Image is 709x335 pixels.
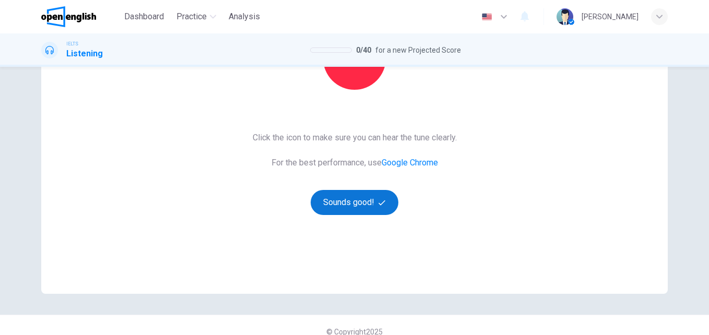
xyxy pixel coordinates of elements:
[382,158,438,167] a: Google Chrome
[41,6,120,27] a: OpenEnglish logo
[224,7,264,26] button: Analysis
[253,131,457,144] span: Click the icon to make sure you can hear the tune clearly.
[172,7,220,26] button: Practice
[253,157,457,169] span: For the best performance, use
[480,13,493,21] img: en
[176,10,207,23] span: Practice
[66,47,103,60] h1: Listening
[120,7,168,26] button: Dashboard
[41,6,96,27] img: OpenEnglish logo
[66,40,78,47] span: IELTS
[375,44,461,56] span: for a new Projected Score
[582,10,639,23] div: [PERSON_NAME]
[311,190,398,215] button: Sounds good!
[356,44,371,56] span: 0 / 40
[124,10,164,23] span: Dashboard
[229,10,260,23] span: Analysis
[557,8,573,25] img: Profile picture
